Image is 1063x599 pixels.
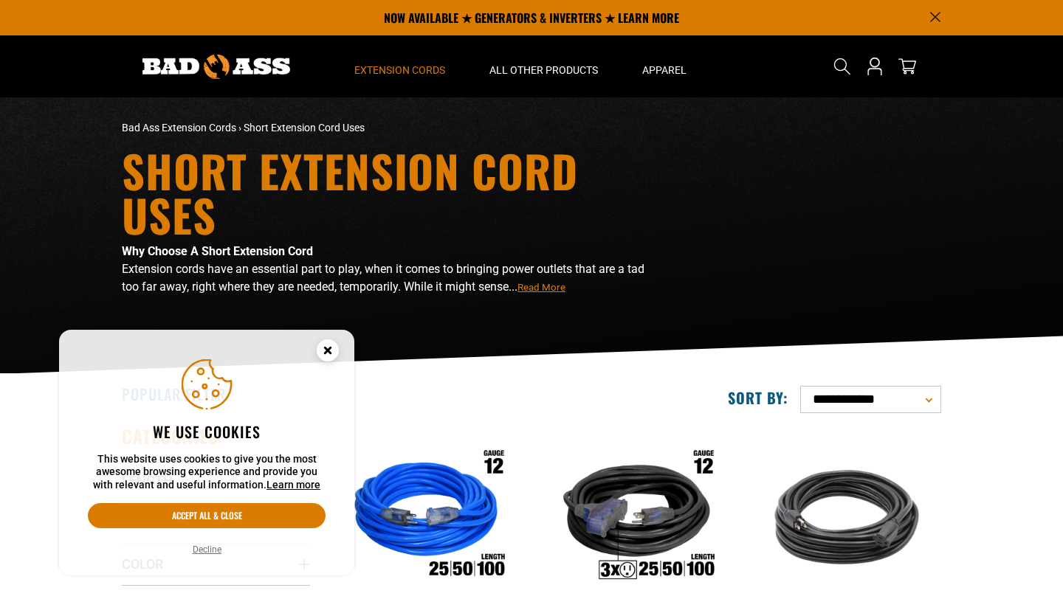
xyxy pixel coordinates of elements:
span: Extension Cords [354,63,445,77]
a: Learn more [266,479,320,491]
button: Decline [188,542,226,557]
span: › [238,122,241,134]
span: Short Extension Cord Uses [244,122,365,134]
h1: Short Extension Cord Uses [122,148,661,237]
nav: breadcrumbs [122,120,661,136]
p: This website uses cookies to give you the most awesome browsing experience and provide you with r... [88,453,326,492]
span: All Other Products [489,63,598,77]
strong: Why Choose A Short Extension Cord [122,244,313,258]
summary: Apparel [620,35,709,97]
a: Bad Ass Extension Cords [122,122,236,134]
p: Extension cords have an essential part to play, when it comes to bringing power outlets that are ... [122,260,661,296]
label: Sort by: [728,388,788,407]
span: Read More [517,282,565,293]
summary: All Other Products [467,35,620,97]
aside: Cookie Consent [59,330,354,576]
summary: Extension Cords [332,35,467,97]
h2: We use cookies [88,422,326,441]
button: Accept all & close [88,503,326,528]
span: Apparel [642,63,687,77]
summary: Search [830,55,854,78]
img: Bad Ass Extension Cords [142,55,290,79]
